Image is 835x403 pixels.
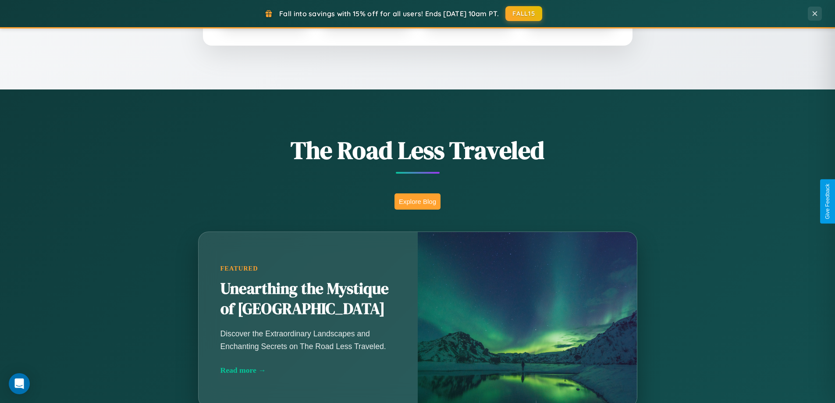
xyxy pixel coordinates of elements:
h1: The Road Less Traveled [155,133,681,167]
div: Give Feedback [824,184,831,219]
h2: Unearthing the Mystique of [GEOGRAPHIC_DATA] [220,279,396,319]
div: Featured [220,265,396,272]
p: Discover the Extraordinary Landscapes and Enchanting Secrets on The Road Less Traveled. [220,328,396,352]
div: Read more → [220,366,396,375]
button: FALL15 [505,6,542,21]
button: Explore Blog [394,193,441,210]
span: Fall into savings with 15% off for all users! Ends [DATE] 10am PT. [279,9,499,18]
div: Open Intercom Messenger [9,373,30,394]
